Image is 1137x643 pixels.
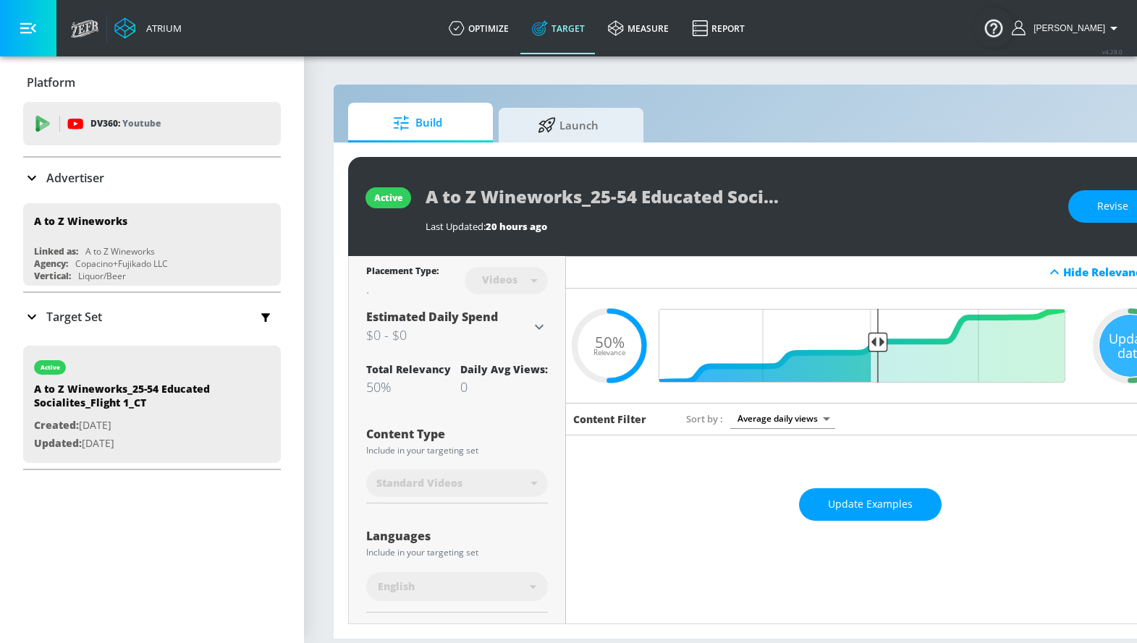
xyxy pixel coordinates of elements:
div: Daily Avg Views: [460,362,548,376]
h6: Content Filter [573,412,646,426]
p: [DATE] [34,435,237,453]
p: Youtube [122,116,161,131]
span: English [378,579,415,594]
div: Liquor/Beer [78,270,126,282]
div: 50% [366,378,451,396]
div: active [374,192,402,204]
a: Atrium [114,17,182,39]
div: Placement Type: [366,265,439,280]
div: Languages [366,530,548,542]
span: Revise [1097,197,1128,216]
div: Agency: [34,257,68,270]
div: Platform [23,62,281,103]
span: Launch [513,108,623,142]
button: Open Resource Center [973,7,1014,48]
span: login as: maria.guzman@zefr.com [1028,23,1105,33]
span: Estimated Daily Spend [366,309,498,325]
div: A to Z Wineworks [34,214,127,228]
div: Content Type [366,428,548,440]
p: Platform [27,74,75,90]
div: Atrium [140,22,182,35]
span: Created: [34,418,79,432]
span: Build [363,106,473,140]
div: Videos [475,273,525,286]
span: Update Examples [828,495,913,514]
button: [PERSON_NAME] [1012,20,1123,37]
p: [DATE] [34,417,237,435]
p: DV360: [90,116,161,132]
button: Update Examples [799,488,942,521]
div: activeA to Z Wineworks_25-54 Educated Socialites_Flight 1_CTCreated:[DATE]Updated:[DATE] [23,346,281,463]
div: Include in your targeting set [366,446,548,455]
div: Include in your targeting set [366,548,548,557]
div: DV360: Youtube [23,102,281,145]
a: measure [596,2,680,54]
span: 20 hours ago [486,220,547,233]
p: Advertiser [46,170,104,186]
div: A to Z Wineworks_25-54 Educated Socialites_Flight 1_CT [34,382,237,417]
div: Linked as: [34,245,78,257]
div: English [366,572,548,601]
div: A to Z WineworksLinked as:A to Z WineworksAgency:Copacino+Fujikado LLCVertical:Liquor/Beer [23,203,281,286]
input: Final Threshold [667,309,1073,383]
div: Total Relevancy [366,362,451,376]
a: Report [680,2,756,54]
span: Relevance [593,349,625,357]
div: Target Set [23,293,281,341]
a: optimize [437,2,520,54]
span: Sort by [686,412,723,425]
div: Estimated Daily Spend$0 - $0 [366,309,548,345]
div: Copacino+Fujikado LLC [75,257,168,270]
div: Advertiser [23,158,281,198]
a: Target [520,2,596,54]
div: A to Z Wineworks [85,245,155,257]
h3: $0 - $0 [366,325,531,345]
div: Vertical: [34,270,71,282]
span: 50% [595,334,625,349]
div: 0 [460,378,548,396]
span: Updated: [34,436,82,450]
span: Standard Videos [376,476,462,490]
div: active [41,364,60,371]
span: v 4.28.0 [1102,48,1123,56]
p: Target Set [46,309,102,325]
div: Average daily views [730,409,835,428]
div: Last Updated: [426,220,1054,233]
